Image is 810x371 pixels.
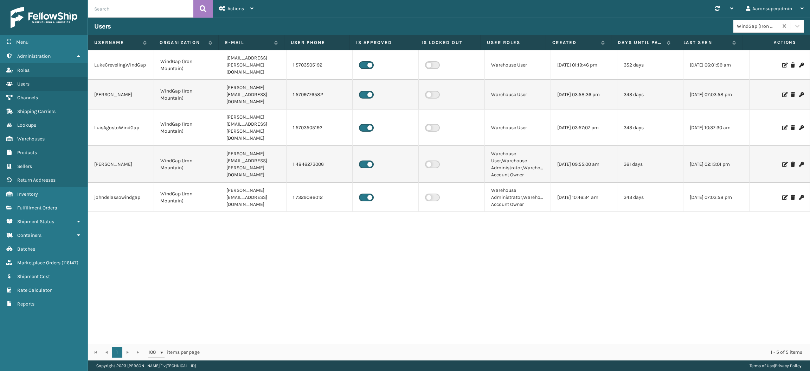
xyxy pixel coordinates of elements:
i: Delete [791,195,795,200]
span: Shipping Carriers [17,108,56,114]
span: ( 116147 ) [62,260,78,266]
td: Warehouse User [485,109,551,146]
span: Lookups [17,122,36,128]
td: 1 5703505192 [287,109,353,146]
span: Channels [17,95,38,101]
p: Copyright 2023 [PERSON_NAME]™ v [TECHNICAL_ID] [96,360,196,371]
td: [DATE] 02:13:01 pm [683,146,750,183]
span: items per page [148,347,200,358]
td: [EMAIL_ADDRESS][PERSON_NAME][DOMAIN_NAME] [220,50,286,80]
label: User phone [291,39,343,46]
td: [DATE] 03:58:36 pm [551,80,617,109]
i: Change Password [799,125,803,130]
td: johndelassowindgap [88,183,154,212]
span: Sellers [17,163,32,169]
td: 1 5703505192 [287,50,353,80]
span: Fulfillment Orders [17,205,57,211]
h3: Users [94,22,111,31]
label: Days until password expires [618,39,663,46]
i: Edit [782,125,786,130]
span: Users [17,81,30,87]
span: Shipment Cost [17,273,50,279]
span: Warehouses [17,136,45,142]
label: User Roles [487,39,539,46]
a: Privacy Policy [775,363,802,368]
td: 1 7329086012 [287,183,353,212]
td: LuisAgostoWindGap [88,109,154,146]
span: Marketplace Orders [17,260,60,266]
i: Change Password [799,162,803,167]
label: Created [552,39,598,46]
td: [PERSON_NAME][EMAIL_ADDRESS][PERSON_NAME][DOMAIN_NAME] [220,109,286,146]
td: 1 4846273006 [287,146,353,183]
span: Inventory [17,191,38,197]
label: Last Seen [683,39,729,46]
td: WindGap (Iron Mountain) [154,183,220,212]
i: Delete [791,125,795,130]
i: Edit [782,195,786,200]
span: Menu [16,39,28,45]
span: Actions [227,6,244,12]
td: [DATE] 07:03:58 pm [683,80,750,109]
span: Administration [17,53,51,59]
label: Organization [160,39,205,46]
i: Edit [782,63,786,68]
i: Edit [782,162,786,167]
td: 361 days [617,146,683,183]
td: [PERSON_NAME][EMAIL_ADDRESS][DOMAIN_NAME] [220,80,286,109]
i: Change Password [799,92,803,97]
td: [DATE] 01:19:46 pm [551,50,617,80]
div: WindGap (Iron Mountain) [737,23,779,30]
td: WindGap (Iron Mountain) [154,146,220,183]
label: Username [94,39,140,46]
span: Rate Calculator [17,287,52,293]
label: Is Locked Out [422,39,474,46]
a: 1 [112,347,122,358]
div: 1 - 5 of 5 items [210,349,802,356]
td: Warehouse Administrator,Warehouse Account Owner [485,183,551,212]
td: [DATE] 09:55:00 am [551,146,617,183]
td: 352 days [617,50,683,80]
td: WindGap (Iron Mountain) [154,109,220,146]
td: 1 5709776582 [287,80,353,109]
i: Edit [782,92,786,97]
td: [PERSON_NAME][EMAIL_ADDRESS][PERSON_NAME][DOMAIN_NAME] [220,146,286,183]
td: [DATE] 10:37:30 am [683,109,750,146]
i: Delete [791,63,795,68]
i: Delete [791,92,795,97]
span: Containers [17,232,41,238]
i: Change Password [799,63,803,68]
img: logo [11,7,77,28]
i: Change Password [799,195,803,200]
td: 343 days [617,183,683,212]
span: Products [17,150,37,156]
td: [PERSON_NAME] [88,80,154,109]
td: Warehouse User [485,80,551,109]
td: Warehouse User [485,50,551,80]
span: Actions [745,37,801,48]
td: [PERSON_NAME][EMAIL_ADDRESS][DOMAIN_NAME] [220,183,286,212]
span: Batches [17,246,35,252]
td: [DATE] 10:46:34 am [551,183,617,212]
td: [DATE] 03:57:07 pm [551,109,617,146]
td: [DATE] 06:01:59 am [683,50,750,80]
span: Reports [17,301,34,307]
td: [DATE] 07:03:58 pm [683,183,750,212]
span: Roles [17,67,30,73]
span: Return Addresses [17,177,56,183]
td: LukeCrevelingWindGap [88,50,154,80]
td: WindGap (Iron Mountain) [154,80,220,109]
label: E-mail [225,39,270,46]
td: 343 days [617,109,683,146]
td: [PERSON_NAME] [88,146,154,183]
a: Terms of Use [750,363,774,368]
td: Warehouse User,Warehouse Administrator,Warehouse Account Owner [485,146,551,183]
label: Is Approved [356,39,409,46]
td: WindGap (Iron Mountain) [154,50,220,80]
span: Shipment Status [17,219,54,225]
td: 343 days [617,80,683,109]
span: 100 [148,349,159,356]
i: Delete [791,162,795,167]
div: | [750,360,802,371]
